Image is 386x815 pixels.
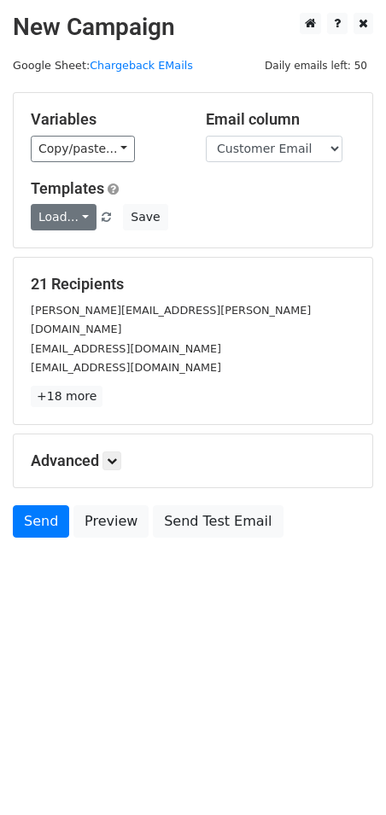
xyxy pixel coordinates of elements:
[31,361,221,374] small: [EMAIL_ADDRESS][DOMAIN_NAME]
[259,59,373,72] a: Daily emails left: 50
[31,451,355,470] h5: Advanced
[206,110,355,129] h5: Email column
[301,733,386,815] iframe: Chat Widget
[13,505,69,538] a: Send
[31,204,96,230] a: Load...
[31,179,104,197] a: Templates
[31,136,135,162] a: Copy/paste...
[31,275,355,294] h5: 21 Recipients
[73,505,149,538] a: Preview
[153,505,283,538] a: Send Test Email
[31,110,180,129] h5: Variables
[259,56,373,75] span: Daily emails left: 50
[13,59,193,72] small: Google Sheet:
[31,386,102,407] a: +18 more
[31,304,311,336] small: [PERSON_NAME][EMAIL_ADDRESS][PERSON_NAME][DOMAIN_NAME]
[13,13,373,42] h2: New Campaign
[90,59,193,72] a: Chargeback EMails
[123,204,167,230] button: Save
[31,342,221,355] small: [EMAIL_ADDRESS][DOMAIN_NAME]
